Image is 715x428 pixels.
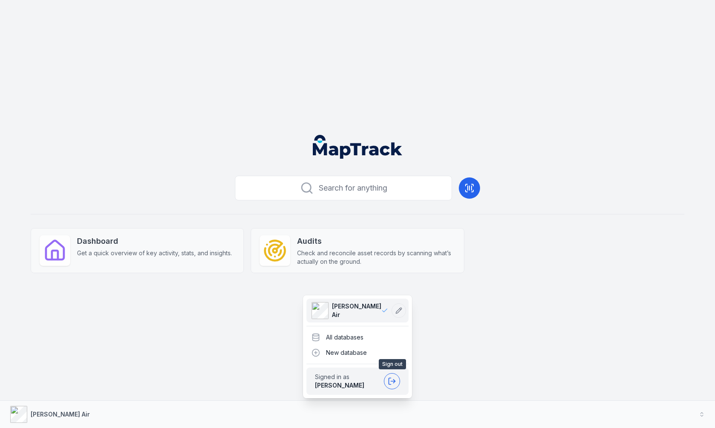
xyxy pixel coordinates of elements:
[379,359,406,369] span: Sign out
[332,302,381,319] span: [PERSON_NAME] Air
[31,411,90,418] strong: [PERSON_NAME] Air
[315,373,380,381] span: Signed in as
[306,345,409,360] div: New database
[303,295,412,398] div: [PERSON_NAME] Air
[315,382,364,389] strong: [PERSON_NAME]
[306,330,409,345] div: All databases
